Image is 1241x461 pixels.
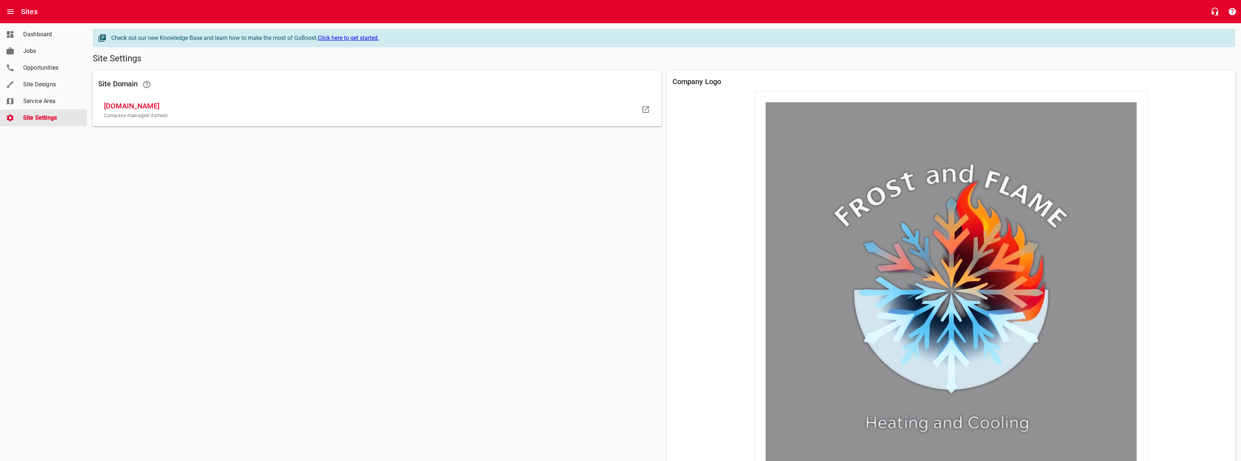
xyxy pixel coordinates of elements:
[23,97,78,106] span: Service Area
[93,53,1235,65] h5: Site Settings
[318,34,379,41] a: Click here to get started.
[21,6,38,17] h6: Sites
[23,80,78,89] span: Site Designs
[138,76,155,93] a: Learn more about Domains
[98,76,656,93] h6: Site Domain
[104,112,638,119] p: Company-managed domain
[23,47,78,55] span: Jobs
[23,30,78,39] span: Dashboard
[1224,3,1241,20] button: Support Portal
[672,76,1230,87] h6: Company Logo
[637,101,654,118] a: Visit your domain
[111,34,1228,42] div: Check out our new Knowledge Base and learn how to make the most of GoBoost.
[23,114,78,122] span: Site Settings
[2,3,19,20] button: Open drawer
[23,63,78,72] span: Opportunities
[104,100,638,112] span: [DOMAIN_NAME]
[1206,3,1224,20] button: Live Chat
